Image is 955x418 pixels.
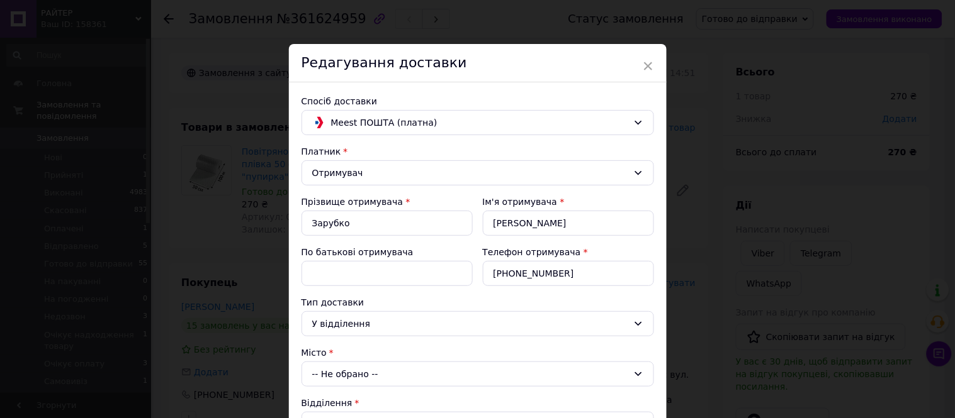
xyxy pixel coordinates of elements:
div: Платник [302,145,654,158]
div: Спосіб доставки [302,95,654,107]
span: Meest ПОШТА (платна) [331,116,628,129]
div: Редагування доставки [289,44,667,82]
label: Прізвище отримувача [302,197,404,207]
label: По батькові отримувача [302,247,414,257]
span: × [643,55,654,77]
div: Отримувач [312,166,628,180]
div: Відділення [302,397,654,409]
div: Місто [302,346,654,359]
div: Тип доставки [302,296,654,309]
div: У відділення [312,317,628,331]
label: Ім'я отримувача [483,197,558,207]
input: Наприклад, 055 123 45 67 [483,261,654,286]
div: -- Не обрано -- [302,361,654,387]
label: Телефон отримувача [483,247,581,257]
